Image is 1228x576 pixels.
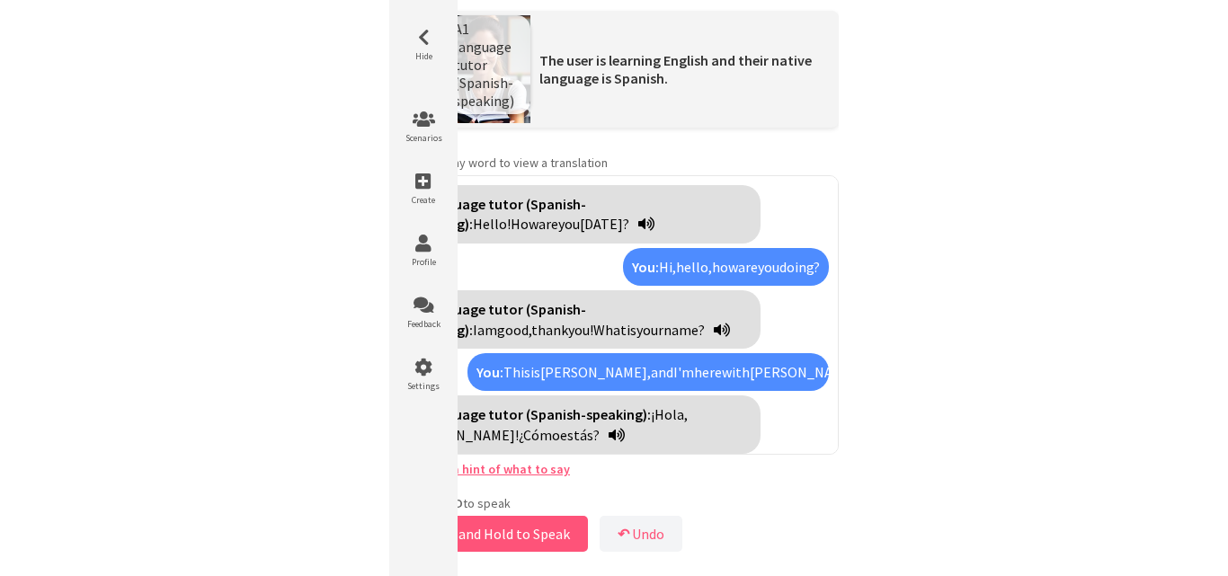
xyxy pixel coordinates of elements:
[651,363,673,381] span: and
[673,363,694,381] span: I'm
[750,363,859,381] span: [PERSON_NAME].
[408,300,586,338] strong: A1 language tutor (Spanish-speaking):
[539,51,812,87] span: The user is learning English and their native language is Spanish.
[538,215,558,233] span: are
[396,318,450,330] span: Feedback
[396,380,450,392] span: Settings
[627,321,636,339] span: is
[473,215,511,233] span: Hello!
[399,395,761,454] div: Click to translate
[758,258,779,276] span: you
[593,321,627,339] span: What
[623,248,829,286] div: Click to translate
[558,215,580,233] span: you
[663,321,705,339] span: name?
[676,258,712,276] span: hello,
[497,321,531,339] span: good,
[511,215,538,233] span: How
[568,321,593,339] span: you!
[467,353,829,391] div: Click to translate
[399,290,761,349] div: Click to translate
[722,363,750,381] span: with
[651,405,688,423] span: ¡Hola,
[389,461,570,477] a: Stuck? Get a hint of what to say
[531,321,568,339] span: thank
[580,215,629,233] span: [DATE]?
[408,195,586,233] strong: A1 language tutor (Spanish-speaking):
[396,194,450,206] span: Create
[738,258,758,276] span: are
[396,132,450,144] span: Scenarios
[659,258,676,276] span: Hi,
[530,363,540,381] span: is
[389,495,839,511] p: Press & to speak
[712,258,738,276] span: how
[477,321,497,339] span: am
[389,516,588,552] button: Press and Hold to Speak
[473,321,477,339] span: I
[503,363,530,381] span: This
[694,363,722,381] span: here
[399,185,761,244] div: Click to translate
[779,258,820,276] span: doing?
[618,525,629,543] b: ↶
[396,256,450,268] span: Profile
[636,321,663,339] span: your
[396,50,450,62] span: Hide
[389,155,839,171] p: any word to view a translation
[632,258,659,276] strong: You:
[454,20,514,110] span: A1 language tutor (Spanish-speaking)
[519,426,560,444] span: ¿Cómo
[408,426,519,444] span: [PERSON_NAME]!
[560,426,600,444] span: estás?
[408,405,651,423] strong: A1 language tutor (Spanish-speaking):
[540,363,651,381] span: [PERSON_NAME],
[476,363,503,381] strong: You:
[600,516,682,552] button: ↶Undo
